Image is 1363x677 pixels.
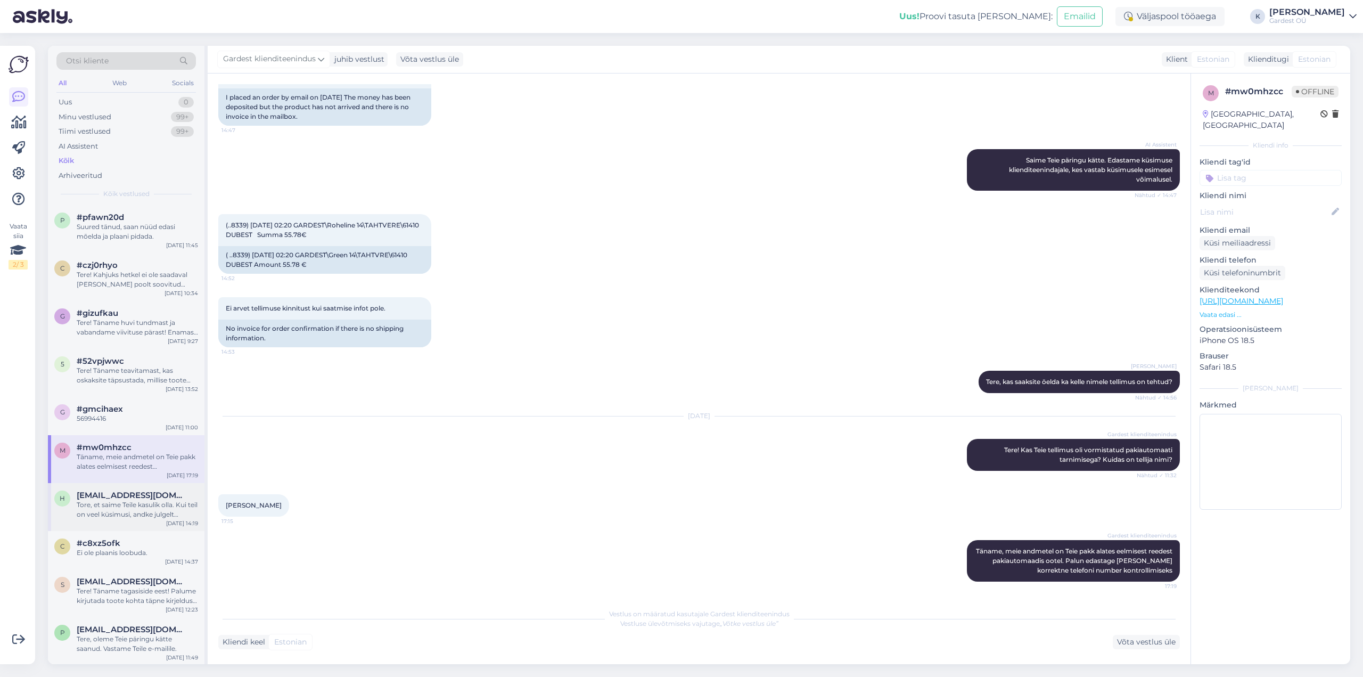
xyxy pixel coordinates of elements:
[1200,255,1342,266] p: Kliendi telefon
[1200,206,1329,218] input: Lisa nimi
[66,55,109,67] span: Otsi kliente
[1269,8,1357,25] a: [PERSON_NAME]Gardest OÜ
[60,446,65,454] span: m
[170,76,196,90] div: Socials
[1135,191,1177,199] span: Nähtud ✓ 14:47
[976,547,1174,574] span: Täname, meie andmetel on Teie pakk alates eelmisest reedest pakiautomaadis ootel. Palun edastage ...
[1200,399,1342,411] p: Märkmed
[218,320,431,347] div: No invoice for order confirmation if there is no shipping information.
[218,411,1180,421] div: [DATE]
[77,452,198,471] div: Täname, meie andmetel on Teie pakk alates eelmisest reedest pakiautomaadis ootel. Palun edastage ...
[59,141,98,152] div: AI Assistent
[59,112,111,123] div: Minu vestlused
[899,11,919,21] b: Uus!
[77,260,118,270] span: #czj0rhyo
[59,170,102,181] div: Arhiveeritud
[221,517,261,525] span: 17:15
[77,213,124,222] span: #pfawn20d
[77,318,198,337] div: Tere! Täname huvi tundmast ja vabandame viivituse pärast! Enamasti on tootel tarneaeg 3-7 päeva. ...
[1009,156,1174,183] span: Saime Teie päringu kätte. Edastame küsimuse klienditeenindajale, kes vastab küsimusele esimesel v...
[166,606,198,614] div: [DATE] 12:23
[1197,54,1229,65] span: Estonian
[1292,86,1339,97] span: Offline
[1203,109,1320,131] div: [GEOGRAPHIC_DATA], [GEOGRAPHIC_DATA]
[274,637,307,648] span: Estonian
[166,385,198,393] div: [DATE] 13:52
[166,519,198,527] div: [DATE] 14:19
[165,289,198,297] div: [DATE] 10:34
[60,264,65,272] span: c
[221,126,261,134] span: 14:47
[77,404,123,414] span: #gmcihaex
[59,97,72,108] div: Uus
[218,637,265,648] div: Kliendi keel
[1200,266,1285,280] div: Küsi telefoninumbrit
[1200,170,1342,186] input: Lisa tag
[77,500,198,519] div: Tore, et saime Teile kasulik olla. Kui teil on veel küsimusi, andke julgelt [PERSON_NAME] aitame ...
[1137,471,1177,479] span: Nähtud ✓ 11:32
[226,221,421,239] span: (..8339) [DATE] 02:20 GARDEST\Roheline 14\TAHTVERE\61410 DUBEST Summa 55.78€
[1208,89,1214,97] span: m
[166,654,198,662] div: [DATE] 11:49
[1057,6,1103,27] button: Emailid
[620,619,778,627] span: Vestluse ülevõtmiseks vajutage
[330,54,384,65] div: juhib vestlust
[1200,362,1342,373] p: Safari 18.5
[61,581,64,589] span: s
[226,304,385,312] span: Ei arvet tellimuse kinnitust kui saatmise infot pole.
[61,360,64,368] span: 5
[1115,7,1225,26] div: Väljaspool tööaega
[986,378,1172,386] span: Tere, kas saaksite öelda ka kelle nimele tellimus on tehtud?
[165,558,198,566] div: [DATE] 14:37
[1200,310,1342,320] p: Vaata edasi ...
[218,246,431,274] div: ( ..8339) [DATE] 02:20 GARDEST\Green 14\TAHTVRE\61410 DUBEST Amount 55.78 €
[9,222,28,270] div: Vaata siia
[168,337,198,345] div: [DATE] 9:27
[1107,532,1177,540] span: Gardest klienditeenindus
[60,494,65,502] span: h
[178,97,194,108] div: 0
[1135,394,1177,402] span: Nähtud ✓ 14:56
[899,10,1053,23] div: Proovi tasuta [PERSON_NAME]:
[60,408,65,416] span: g
[77,222,198,241] div: Suured tänud, saan nüüd edasi mõelda ja plaani pidada.
[59,156,74,166] div: Kõik
[1200,324,1342,335] p: Operatsioonisüsteem
[1200,384,1342,393] div: [PERSON_NAME]
[77,548,198,558] div: Ei ole plaanis loobuda.
[223,53,316,65] span: Gardest klienditeenindus
[9,54,29,75] img: Askly Logo
[77,577,187,586] span: sergeikonenko@gmail.com
[1200,141,1342,150] div: Kliendi info
[1200,225,1342,236] p: Kliendi email
[1269,17,1345,25] div: Gardest OÜ
[1137,141,1177,149] span: AI Assistent
[396,52,463,67] div: Võta vestlus üle
[720,619,778,627] i: „Võtke vestlus üle”
[218,88,431,126] div: I placed an order by email on [DATE] The money has been deposited but the product has not arrived...
[1113,635,1180,649] div: Võta vestlus üle
[59,126,111,137] div: Tiimi vestlused
[56,76,69,90] div: All
[171,126,194,137] div: 99+
[77,443,132,452] span: #mw0mhzcc
[110,76,129,90] div: Web
[60,312,65,320] span: g
[77,308,118,318] span: #gizufkau
[1200,157,1342,168] p: Kliendi tag'id
[77,270,198,289] div: Tere! Kahjuks hetkel ei ole saadaval [PERSON_NAME] poolt soovitud toodet. Saame pakkuda tumedamat...
[1298,54,1331,65] span: Estonian
[77,586,198,606] div: Tere! Täname tagasiside eest! Palume kirjutada toote kohta täpne kirjeldus koos piltidega [EMAIL_...
[77,625,187,634] span: palu236@hotmail.com
[221,274,261,282] span: 14:52
[1137,582,1177,590] span: 17:19
[226,501,282,509] span: [PERSON_NAME]
[1200,335,1342,346] p: iPhone OS 18.5
[9,260,28,270] div: 2 / 3
[77,539,120,548] span: #c8xz5ofk
[1131,362,1177,370] span: [PERSON_NAME]
[1200,236,1275,250] div: Küsi meiliaadressi
[60,542,65,550] span: c
[1225,85,1292,98] div: # mw0mhzcc
[60,629,65,637] span: p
